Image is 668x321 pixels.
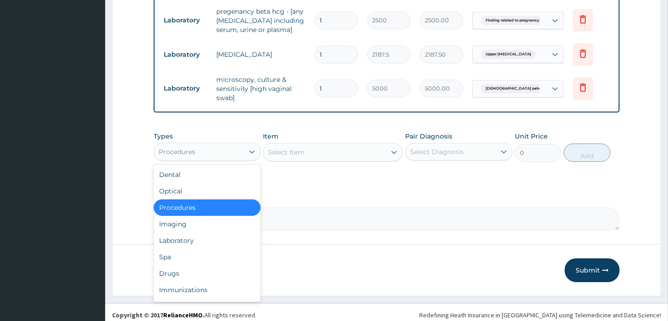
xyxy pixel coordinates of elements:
[154,249,261,265] div: Spa
[159,12,212,29] td: Laboratory
[154,232,261,249] div: Laboratory
[154,282,261,298] div: Immunizations
[154,133,173,140] label: Types
[159,80,212,97] td: Laboratory
[481,50,536,59] span: Upper [MEDICAL_DATA]
[410,147,464,156] div: Select Diagnosis
[263,132,278,141] label: Item
[154,216,261,232] div: Imaging
[405,132,452,141] label: Pair Diagnosis
[159,46,212,63] td: Laboratory
[212,2,310,39] td: pregenancy beta hcg - [any [MEDICAL_DATA] including serum, urine or plasma]
[154,199,261,216] div: Procedures
[154,166,261,183] div: Dental
[163,311,203,319] a: RelianceHMO
[154,298,261,315] div: Others
[268,148,305,157] div: Select Item
[419,310,661,320] div: Redefining Heath Insurance in [GEOGRAPHIC_DATA] using Telemedicine and Data Science!
[112,311,204,319] strong: Copyright © 2017 .
[212,45,310,64] td: [MEDICAL_DATA]
[212,70,310,107] td: microscopy, culture & sensitivity [high vaginal swab]
[154,265,261,282] div: Drugs
[154,183,261,199] div: Optical
[159,147,195,156] div: Procedures
[481,84,582,93] span: [DEMOGRAPHIC_DATA] pelvic inflammatory dis...
[481,16,544,25] span: Finding related to pregnancy
[154,195,620,203] label: Comment
[564,144,610,162] button: Add
[515,132,548,141] label: Unit Price
[565,258,620,282] button: Submit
